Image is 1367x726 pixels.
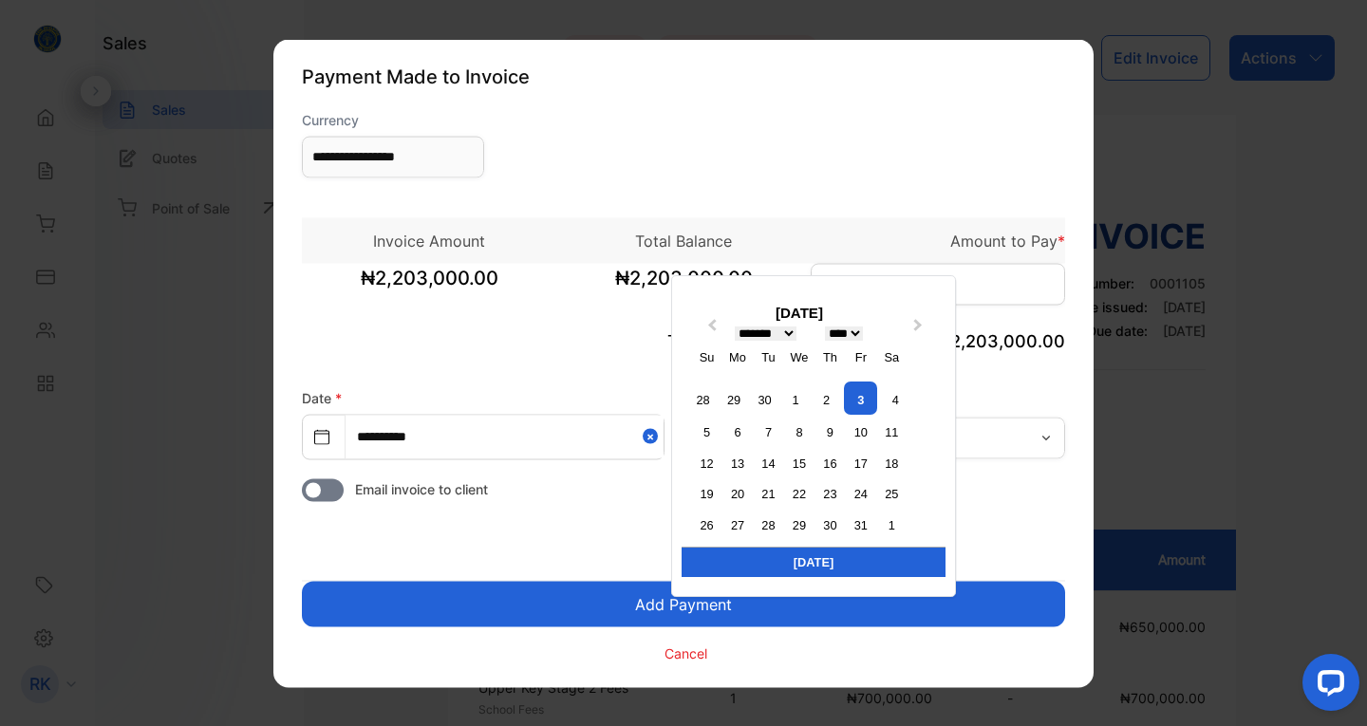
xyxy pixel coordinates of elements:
[879,512,905,538] div: Choose Saturday, November 1st, 2025
[879,481,905,507] div: Choose Saturday, October 25th, 2025
[302,581,1065,626] button: Add Payment
[786,419,812,445] div: Choose Wednesday, October 8th, 2025
[724,451,750,476] div: Choose Monday, October 13th, 2025
[879,419,905,445] div: Choose Saturday, October 11th, 2025
[302,62,1065,90] p: Payment Made to Invoice
[817,512,843,538] div: Choose Thursday, October 30th, 2025
[814,387,839,413] div: Choose Thursday, October 2nd, 2025
[844,382,877,415] div: Choose Friday, October 3rd, 2025
[682,303,917,325] div: [DATE]
[694,344,720,370] div: Su
[682,547,946,577] div: [DATE]
[724,419,750,445] div: Choose Monday, October 6th, 2025
[756,512,781,538] div: Choose Tuesday, October 28th, 2025
[643,415,664,457] button: Close
[302,263,556,310] span: ₦2,203,000.00
[556,229,811,251] p: Total Balance
[694,451,720,476] div: Choose Sunday, October 12th, 2025
[665,643,707,663] p: Cancel
[879,344,905,370] div: Sa
[752,387,777,413] div: Choose Tuesday, September 30th, 2025
[848,481,873,507] div: Choose Friday, October 24th, 2025
[817,344,843,370] div: Th
[302,389,342,405] label: Date
[786,481,812,507] div: Choose Wednesday, October 22nd, 2025
[694,481,720,507] div: Choose Sunday, October 19th, 2025
[848,512,873,538] div: Choose Friday, October 31st, 2025
[556,327,811,353] p: Total Paid (NGN)
[883,387,908,413] div: Choose Saturday, October 4th, 2025
[556,263,811,310] span: ₦2,203,000.00
[1287,646,1367,726] iframe: LiveChat chat widget
[694,419,720,445] div: Choose Sunday, October 5th, 2025
[690,387,716,413] div: Choose Sunday, September 28th, 2025
[848,419,873,445] div: Choose Friday, October 10th, 2025
[756,344,781,370] div: Tu
[721,387,747,413] div: Choose Monday, September 29th, 2025
[687,379,910,540] div: month 2025-10
[905,315,935,345] button: Next Month
[724,481,750,507] div: Choose Monday, October 20th, 2025
[786,344,812,370] div: We
[724,344,750,370] div: Mo
[786,451,812,476] div: Choose Wednesday, October 15th, 2025
[302,229,556,251] p: Invoice Amount
[782,387,808,413] div: Choose Wednesday, October 1st, 2025
[756,419,781,445] div: Choose Tuesday, October 7th, 2025
[879,451,905,476] div: Choose Saturday, October 18th, 2025
[695,315,725,345] button: Previous Month
[302,109,484,129] label: Currency
[848,451,873,476] div: Choose Friday, October 17th, 2025
[817,419,843,445] div: Choose Thursday, October 9th, 2025
[848,344,873,370] div: Fr
[756,481,781,507] div: Choose Tuesday, October 21st, 2025
[756,451,781,476] div: Choose Tuesday, October 14th, 2025
[724,512,750,538] div: Choose Monday, October 27th, 2025
[811,229,1065,251] p: Amount to Pay
[817,451,843,476] div: Choose Thursday, October 16th, 2025
[937,330,1065,350] span: ₦2,203,000.00
[355,478,488,498] span: Email invoice to client
[817,481,843,507] div: Choose Thursday, October 23rd, 2025
[694,512,720,538] div: Choose Sunday, October 26th, 2025
[786,512,812,538] div: Choose Wednesday, October 29th, 2025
